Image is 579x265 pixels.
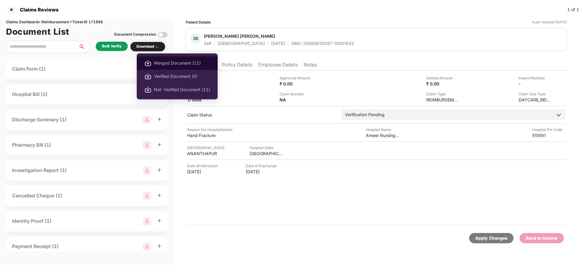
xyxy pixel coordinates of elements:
[250,151,283,156] div: [GEOGRAPHIC_DATA]
[246,169,279,174] div: [DATE]
[154,44,159,49] img: svg+xml;base64,PHN2ZyBpZD0iRHJvcGRvd24tMzJ4MzIiIHhtbG5zPSJodHRwOi8vd3d3LnczLm9yZy8yMDAwL3N2ZyIgd2...
[187,127,232,132] div: Reason For Hospitalisation
[158,30,168,40] img: svg+xml;base64,PHN2ZyBpZD0iVG9nZ2xlLTMyeDMyIiB4bWxucz0iaHR0cDovL3d3dy53My5vcmcvMjAwMC9zdmciIHdpZH...
[532,127,565,132] div: Hospital Pin Code
[12,141,51,149] div: Pharmacy Bill (1)
[366,132,399,138] div: Ameer Nursing home
[144,59,152,67] img: svg+xml;base64,PHN2ZyBpZD0iRG93bmxvYWQtMjB4MjAiIHhtbG5zPSJodHRwOi8vd3d3LnczLm9yZy8yMDAwL3N2ZyIgd2...
[157,168,162,172] span: plus
[143,141,151,149] img: svg+xml;base64,PHN2ZyBpZD0iR3JvdXBfMjg4MTMiIGRhdGEtbmFtZT0iR3JvdXAgMjg4MTMiIHhtbG5zPSJodHRwOi8vd3...
[157,193,162,197] span: plus
[12,65,46,73] div: Claim Form (1)
[187,169,220,174] div: [DATE]
[426,75,459,81] div: Settled Amount
[246,163,279,169] div: Date of Discharge
[6,19,168,25] div: Claims Dashboard > Reimbursement > Ticket ID 171998
[190,33,201,44] div: SS
[519,97,552,103] div: DAYCARE_REIMBURSEMENT
[366,127,399,132] div: Hospital Name
[280,75,313,81] div: Approved Amount
[143,242,151,251] img: svg+xml;base64,PHN2ZyBpZD0iR3JvdXBfMjg4MTMiIGRhdGEtbmFtZT0iR3JvdXAgMjg4MTMiIHhtbG5zPSJodHRwOi8vd3...
[526,235,558,241] div: Send to Insurer
[426,91,459,97] div: Claim Type
[144,86,152,93] img: svg+xml;base64,PHN2ZyBpZD0iRG93bmxvYWQtMjB4MjAiIHhtbG5zPSJodHRwOi8vd3d3LnczLm9yZy8yMDAwL3N2ZyIgd2...
[426,97,459,103] div: REIMBURSEMENT
[144,73,152,80] img: svg+xml;base64,PHN2ZyBpZD0iRG93bmxvYWQtMjB4MjAiIHhtbG5zPSJodHRwOi8vd3d3LnczLm9yZy8yMDAwL3N2ZyIgd2...
[291,40,354,46] div: GMC-25990630267-10001842
[204,40,211,46] div: Self
[16,7,59,13] div: Claims Reviews
[154,60,210,66] span: Merged Document (11)
[157,219,162,223] span: plus
[280,81,313,87] div: ₹ 0.00
[187,151,220,156] div: ANANTHAPUR
[532,132,565,138] div: 515591
[556,112,562,118] img: downArrowIcon
[78,44,91,49] span: search
[187,145,224,151] div: [GEOGRAPHIC_DATA]
[204,33,275,39] div: [PERSON_NAME] [PERSON_NAME]
[345,111,385,118] div: Verification Pending
[78,41,91,53] button: search
[6,25,69,38] h1: Document List
[187,132,220,138] div: Hand Fracture
[12,116,66,123] div: Discharge Summary (1)
[136,44,159,49] div: Download
[12,192,62,200] div: Cancelled Cheque (1)
[114,32,156,37] div: Document Compression
[304,62,317,70] li: Notes
[187,163,220,169] div: Date of Admission
[157,117,162,121] span: plus
[154,86,210,93] span: Not-Verified Document (11)
[143,192,151,200] img: svg+xml;base64,PHN2ZyBpZD0iR3JvdXBfMjg4MTMiIGRhdGEtbmFtZT0iR3JvdXAgMjg4MTMiIHhtbG5zPSJodHRwOi8vd3...
[426,81,459,87] div: ₹ 0.00
[222,62,252,70] li: Policy Details
[567,6,579,13] div: 1 of 1
[280,97,313,103] div: NA
[102,43,121,49] div: Bulk Verify
[186,19,211,25] div: Patient Details
[475,235,507,241] div: Apply Changes
[143,217,151,225] img: svg+xml;base64,PHN2ZyBpZD0iR3JvdXBfMjg4MTMiIGRhdGEtbmFtZT0iR3JvdXAgMjg4MTMiIHhtbG5zPSJodHRwOi8vd3...
[250,145,283,151] div: Hospital State
[143,116,151,124] img: svg+xml;base64,PHN2ZyBpZD0iR3JvdXBfMjg4MTMiIGRhdGEtbmFtZT0iR3JvdXAgMjg4MTMiIHhtbG5zPSJodHRwOi8vd3...
[12,217,51,225] div: Identity Proof (1)
[157,142,162,147] span: plus
[519,75,552,81] div: Inward Number
[12,91,47,98] div: Hospital Bill (1)
[154,73,210,80] span: Verified Document (0)
[258,62,298,70] li: Employee Details
[218,40,265,46] div: [DEMOGRAPHIC_DATA]
[519,81,552,87] div: -
[271,40,285,46] div: [DATE]
[519,91,552,97] div: Claim Sub Type
[532,19,567,25] div: *Last Updated [DATE]
[187,112,335,118] div: Claim Status
[12,167,67,174] div: Investigation Report (1)
[280,91,313,97] div: Claim Number
[12,243,59,250] div: Payment Receipt (1)
[143,166,151,175] img: svg+xml;base64,PHN2ZyBpZD0iR3JvdXBfMjg4MTMiIGRhdGEtbmFtZT0iR3JvdXAgMjg4MTMiIHhtbG5zPSJodHRwOi8vd3...
[157,244,162,248] span: plus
